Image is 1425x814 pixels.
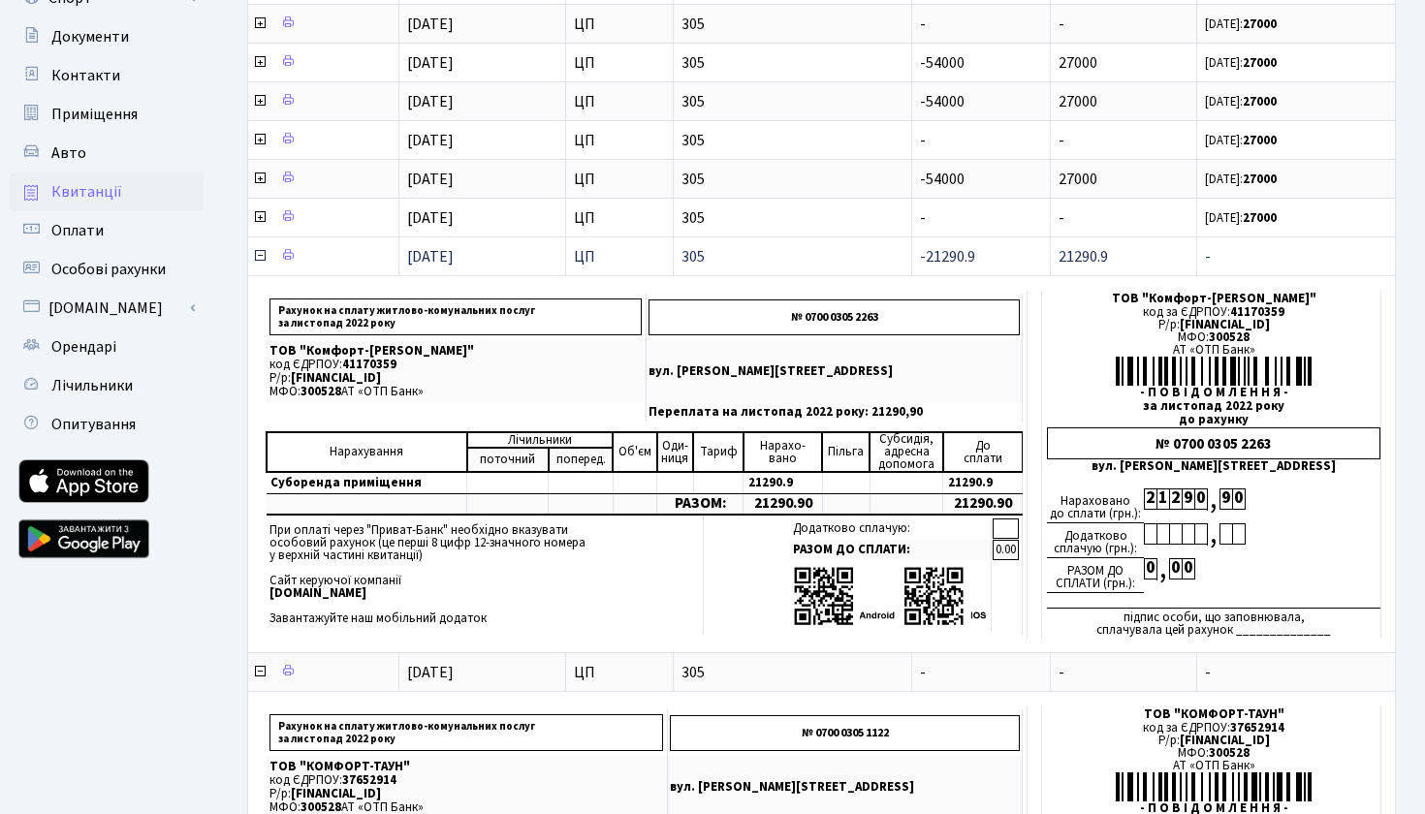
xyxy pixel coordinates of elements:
[10,405,204,444] a: Опитування
[51,336,116,358] span: Орендарі
[10,172,204,211] a: Квитанції
[51,259,166,280] span: Особові рахунки
[1047,460,1380,473] div: вул. [PERSON_NAME][STREET_ADDRESS]
[1059,52,1097,74] span: 27000
[1047,735,1380,747] div: Р/р:
[1047,306,1380,319] div: код за ЄДРПОУ:
[670,781,1020,794] p: вул. [PERSON_NAME][STREET_ADDRESS]
[1156,488,1169,510] div: 1
[1047,344,1380,357] div: АТ «ОТП Банк»
[1243,132,1277,149] b: 27000
[649,406,1020,419] p: Переплата на листопад 2022 року: 21290,90
[51,181,122,203] span: Квитанції
[1047,414,1380,426] div: до рахунку
[407,14,454,35] span: [DATE]
[744,472,823,494] td: 21290.9
[269,584,366,602] b: [DOMAIN_NAME]
[269,359,642,371] p: код ЄДРПОУ:
[10,56,204,95] a: Контакти
[1059,246,1108,267] span: 21290.9
[1243,16,1277,33] b: 27000
[920,246,975,267] span: -21290.9
[1230,303,1284,321] span: 41170359
[681,55,903,71] span: 305
[269,372,642,385] p: Р/р:
[549,448,614,472] td: поперед.
[744,494,823,515] td: 21290.90
[574,665,665,680] span: ЦП
[920,130,926,151] span: -
[943,494,1023,515] td: 21290.90
[920,14,926,35] span: -
[407,52,454,74] span: [DATE]
[1059,14,1064,35] span: -
[10,17,204,56] a: Документи
[51,65,120,86] span: Контакти
[1243,93,1277,110] b: 27000
[574,249,665,265] span: ЦП
[407,169,454,190] span: [DATE]
[1205,54,1277,72] small: [DATE]:
[467,448,549,472] td: поточний
[1144,558,1156,579] div: 0
[681,133,903,148] span: 305
[670,715,1020,751] p: № 0700 0305 1122
[657,494,744,515] td: РАЗОМ:
[1182,488,1194,510] div: 9
[681,94,903,110] span: 305
[1209,329,1250,346] span: 300528
[1047,747,1380,760] div: МФО:
[744,432,823,472] td: Нарахо- вано
[407,246,454,267] span: [DATE]
[1059,169,1097,190] span: 27000
[993,540,1019,560] td: 0.00
[574,16,665,32] span: ЦП
[1059,130,1064,151] span: -
[266,516,703,635] td: При оплаті через "Приват-Банк" необхідно вказувати особовий рахунок (це перші 8 цифр 12-значного ...
[467,432,614,448] td: Лічильники
[267,432,467,472] td: Нарахування
[51,414,136,435] span: Опитування
[681,210,903,226] span: 305
[681,172,903,187] span: 305
[269,714,663,751] p: Рахунок на сплату житлово-комунальних послуг за листопад 2022 року
[1205,93,1277,110] small: [DATE]:
[51,375,133,396] span: Лічильники
[269,298,642,335] p: Рахунок на сплату житлово-комунальних послуг за листопад 2022 року
[1243,54,1277,72] b: 27000
[1047,319,1380,331] div: Р/р:
[342,771,396,789] span: 37652914
[793,565,987,628] img: apps-qrcodes.png
[1207,523,1219,546] div: ,
[10,250,204,289] a: Особові рахунки
[1205,665,1387,680] span: -
[1059,207,1064,229] span: -
[269,788,663,800] p: Р/р:
[920,207,926,229] span: -
[613,432,656,472] td: Об'єм
[1180,732,1270,749] span: [FINANCIAL_ID]
[1194,488,1207,510] div: 0
[681,249,903,265] span: 305
[1180,316,1270,333] span: [FINANCIAL_ID]
[920,91,965,112] span: -54000
[1047,400,1380,413] div: за листопад 2022 року
[574,133,665,148] span: ЦП
[574,210,665,226] span: ЦП
[1205,249,1387,265] span: -
[269,761,663,773] p: ТОВ "КОМФОРТ-ТАУН"
[1047,708,1380,721] div: ТОВ "КОМФОРТ-ТАУН"
[1207,488,1219,511] div: ,
[1156,558,1169,580] div: ,
[10,95,204,134] a: Приміщення
[269,801,663,814] p: МФО: АТ «ОТП Банк»
[870,432,942,472] td: Субсидія, адресна допомога
[1230,719,1284,736] span: 37652914
[10,211,204,250] a: Оплати
[1047,331,1380,344] div: МФО:
[943,432,1023,472] td: До cплати
[1219,488,1232,510] div: 9
[943,472,1023,494] td: 21290.9
[10,289,204,328] a: [DOMAIN_NAME]
[1047,293,1380,305] div: ТОВ "Комфорт-[PERSON_NAME]"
